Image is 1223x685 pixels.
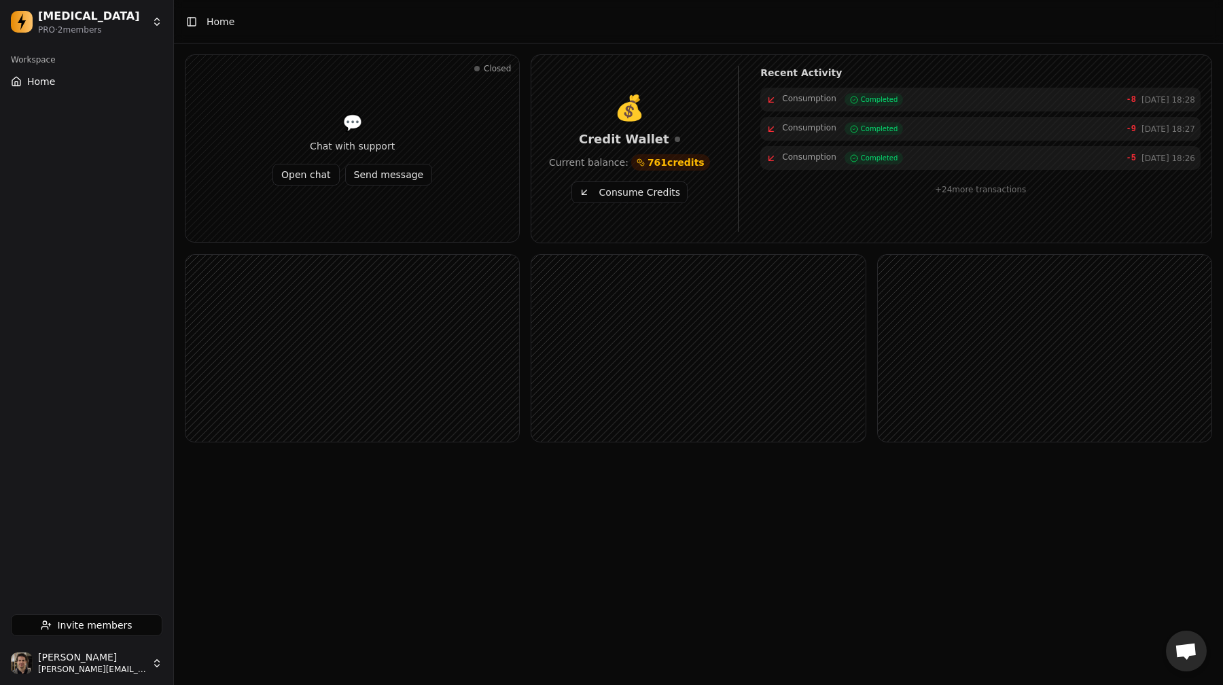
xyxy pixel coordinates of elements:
button: Jonathan Beurel[PERSON_NAME][PERSON_NAME][EMAIL_ADDRESS][DOMAIN_NAME] [5,647,168,680]
nav: breadcrumb [207,15,234,29]
img: Dopamine [11,11,33,33]
span: -8 [1127,94,1136,105]
span: Completed [861,94,898,105]
span: [DATE] 18:27 [1141,124,1195,135]
div: Open chat [1166,631,1207,671]
h4: Recent Activity [760,66,1201,80]
span: Invite members [57,618,132,632]
div: [MEDICAL_DATA] [38,8,146,24]
span: -5 [1127,153,1136,164]
span: + 24 more transactions [935,185,1026,194]
span: Consumption [782,152,836,164]
span: Home [27,75,55,88]
span: [DATE] 18:28 [1141,94,1195,105]
button: Invite members [11,614,162,636]
span: Consumption [782,122,836,135]
div: 💰 [542,94,716,122]
span: Completed [861,124,898,134]
span: [DATE] 18:26 [1141,153,1195,164]
button: Home [5,71,168,92]
div: Workspace [5,49,168,71]
span: Completed [861,153,898,163]
span: Home [207,15,234,29]
div: Chat with support [272,139,432,153]
button: Open chat [272,164,339,186]
div: 💬 [272,112,432,134]
button: Send message [345,164,433,186]
span: -9 [1127,124,1136,135]
span: Current balance: [549,156,628,169]
button: Consume Credits [571,181,688,203]
div: Real-time updates disconnected [675,137,680,142]
button: Dopamine[MEDICAL_DATA]PRO·2members [5,5,168,38]
span: 761 credits [648,156,705,169]
span: Credit Wallet [579,130,669,149]
img: Jonathan Beurel [11,652,33,674]
div: PRO · 2 member s [38,24,146,35]
span: [PERSON_NAME][EMAIL_ADDRESS][DOMAIN_NAME] [38,664,146,675]
span: [PERSON_NAME] [38,652,146,664]
span: Consumption [782,93,836,106]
